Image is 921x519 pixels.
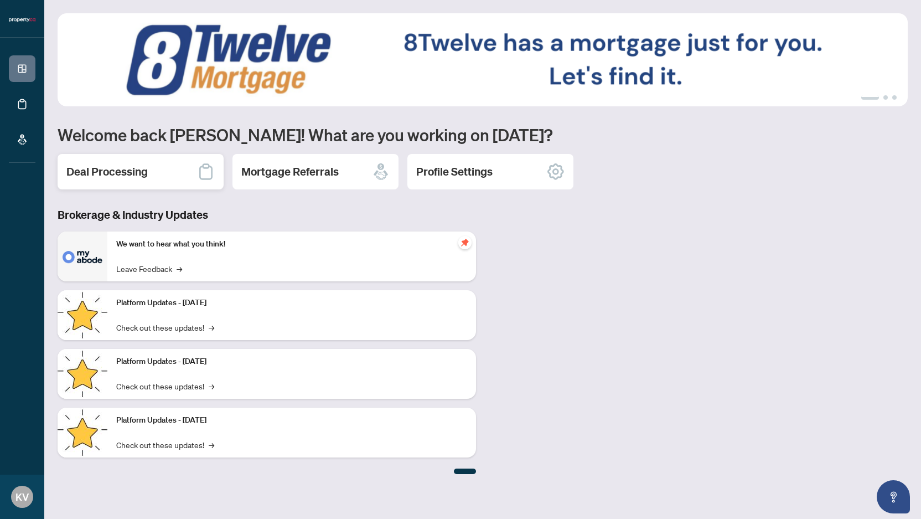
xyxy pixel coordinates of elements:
p: Platform Updates - [DATE] [116,297,467,309]
a: Leave Feedback→ [116,263,182,275]
h2: Profile Settings [416,164,493,179]
p: Platform Updates - [DATE] [116,414,467,426]
h2: Mortgage Referrals [241,164,339,179]
span: → [209,380,214,392]
img: Platform Updates - June 23, 2025 [58,408,107,458]
a: Check out these updates!→ [116,439,214,451]
p: Platform Updates - [DATE] [116,356,467,368]
span: pushpin [458,236,472,249]
img: We want to hear what you think! [58,232,107,281]
h1: Welcome back [PERSON_NAME]! What are you working on [DATE]? [58,124,908,145]
h3: Brokerage & Industry Updates [58,207,476,223]
img: Slide 0 [58,13,908,106]
img: logo [9,17,35,23]
img: Platform Updates - July 21, 2025 [58,290,107,340]
span: → [209,321,214,333]
img: Platform Updates - July 8, 2025 [58,349,107,399]
button: 2 [883,95,888,100]
a: Check out these updates!→ [116,321,214,333]
button: Open asap [877,480,910,513]
p: We want to hear what you think! [116,238,467,250]
h2: Deal Processing [66,164,148,179]
a: Check out these updates!→ [116,380,214,392]
button: 3 [892,95,897,100]
span: KV [15,489,29,505]
span: → [177,263,182,275]
span: → [209,439,214,451]
button: 1 [861,95,879,100]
